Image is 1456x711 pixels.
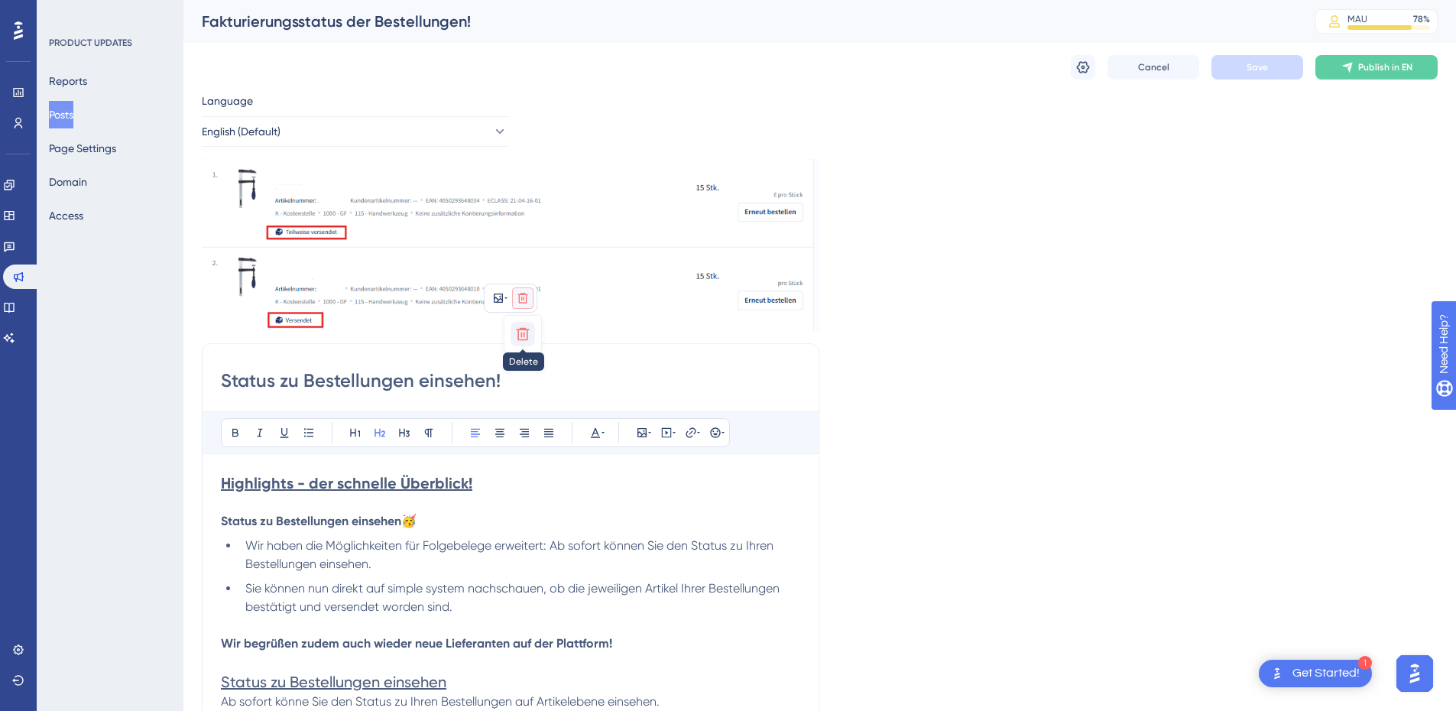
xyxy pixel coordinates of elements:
span: Sie können nun direkt auf simple system nachschauen, ob die jeweiligen Artikel Ihrer Bestellungen... [245,581,783,614]
button: Publish in EN [1315,55,1438,80]
div: 1 [1358,656,1372,670]
strong: Wir begrüßen zudem auch wieder neue Lieferanten auf der Plattform! [221,636,612,651]
iframe: UserGuiding AI Assistant Launcher [1392,651,1438,696]
img: launcher-image-alternative-text [1268,664,1286,683]
div: 78 % [1413,13,1430,25]
strong: Status zu Bestellungen einsehen [221,514,401,528]
div: Fakturierungsstatus der Bestellungen! [202,11,1277,32]
span: 🥳 [401,514,417,528]
div: Get Started! [1292,665,1360,682]
button: Save [1211,55,1303,80]
span: Status zu Bestellungen einsehen [221,673,446,691]
button: Access [49,202,83,229]
div: Open Get Started! checklist, remaining modules: 1 [1259,660,1372,687]
button: Page Settings [49,135,116,162]
strong: Highlights - der schnelle Überblick! [221,474,472,492]
span: Publish in EN [1358,61,1412,73]
span: Wir haben die Möglichkeiten für Folgebelege erweitert: Ab sofort können Sie den Status zu Ihren B... [245,538,777,571]
button: Reports [49,67,87,95]
button: Posts [49,101,73,128]
img: file-1754640778511.png [202,159,819,331]
button: English (Default) [202,116,507,147]
span: English (Default) [202,122,280,141]
button: Cancel [1107,55,1199,80]
input: Post Title [221,368,800,393]
span: Language [202,92,253,110]
span: Ab sofort könne Sie den Status zu Ihren Bestellungen auf Artikelebene einsehen. [221,694,660,709]
div: PRODUCT UPDATES [49,37,132,49]
span: Save [1247,61,1268,73]
span: Need Help? [36,4,96,22]
button: Domain [49,168,87,196]
span: Cancel [1138,61,1169,73]
div: MAU [1347,13,1367,25]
